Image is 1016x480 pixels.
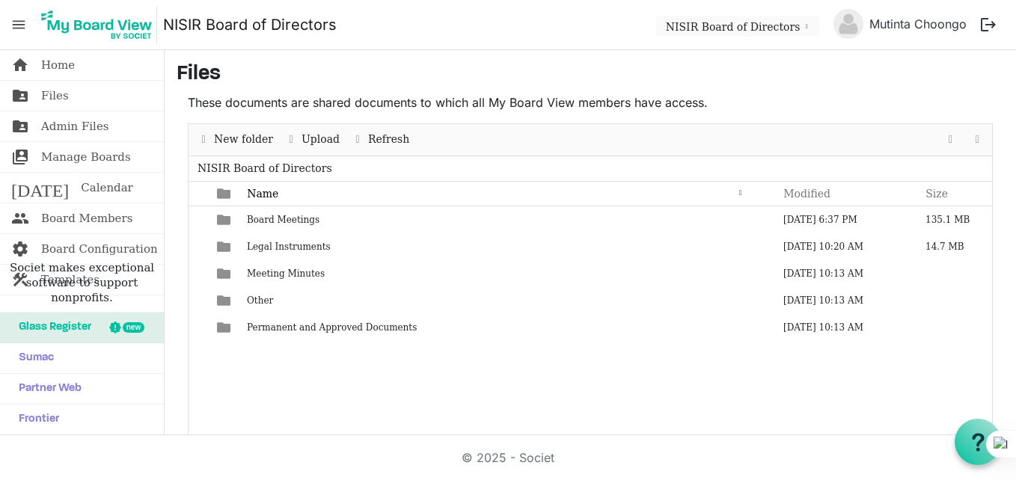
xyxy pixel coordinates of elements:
td: is template cell column header Size [910,287,992,314]
a: Mutinta Choongo [863,9,973,39]
span: Permanent and Approved Documents [247,322,400,333]
button: Details [967,130,988,149]
div: View [939,124,964,156]
button: logout [973,9,1004,40]
td: checkbox [189,287,208,314]
span: Calendar [81,173,125,203]
button: View dropdownbutton [942,130,960,149]
span: Admin Files [41,111,100,141]
span: Name [247,188,275,200]
span: Manage Boards [41,142,119,172]
td: is template cell column header type [208,314,242,341]
img: My Board View Logo [37,6,157,43]
p: These documents are shared documents to which all My Board View members have access. [188,93,993,111]
span: settings [11,234,29,264]
span: Partner Web [11,374,82,404]
div: New folder [191,124,269,156]
td: checkbox [189,260,208,287]
span: Board Meetings [247,215,310,225]
span: Refresh [352,130,391,149]
div: Details [964,124,990,156]
button: Upload [272,130,328,149]
button: New folder [194,130,267,149]
td: June 07, 2024 10:13 AM column header Modified [768,287,910,314]
span: home [11,50,29,80]
td: July 01, 2024 10:20 AM column header Modified [768,233,910,260]
td: June 07, 2024 10:13 AM column header Modified [768,260,910,287]
td: 14.7 MB is template cell column header Size [910,233,992,260]
td: is template cell column header Size [910,260,992,287]
span: menu [4,10,33,39]
td: Legal Instruments is template cell column header Name [242,233,768,260]
span: Legal Instruments [247,241,319,252]
td: Permanent and Approved Documents is template cell column header Name [242,314,768,341]
td: 135.1 MB is template cell column header Size [910,206,992,233]
span: Meeting Minutes [247,268,313,279]
span: people [11,203,29,233]
td: is template cell column header Size [910,314,992,341]
td: June 19, 2025 6:37 PM column header Modified [768,206,910,233]
span: Files [41,81,65,111]
span: Other [247,295,269,306]
td: checkbox [189,233,208,260]
div: Upload [269,124,331,156]
span: Home [41,50,72,80]
span: folder_shared [11,111,29,141]
span: Glass Register [11,313,91,342]
div: Refresh [331,124,395,156]
span: Frontier [11,404,59,434]
td: Other is template cell column header Name [242,287,768,314]
td: checkbox [189,314,208,341]
span: New folder [212,130,266,149]
span: [DATE] [11,173,69,203]
td: is template cell column header type [208,206,242,233]
td: June 07, 2024 10:13 AM column header Modified [768,314,910,341]
td: is template cell column header type [208,233,242,260]
span: Upload [291,130,327,149]
button: NISIR Board of Directors dropdownbutton [676,16,819,37]
td: is template cell column header type [208,287,242,314]
span: NISIR Board of Directors [195,159,313,178]
span: switch_account [11,142,29,172]
span: Societ makes exceptional software to support nonprofits. [7,260,157,305]
a: My Board View Logo [37,6,163,43]
td: Board Meetings is template cell column header Name [242,206,768,233]
img: no-profile-picture.svg [833,9,863,39]
span: Board Members [41,203,120,233]
span: Board Configuration [41,234,141,264]
span: Sumac [11,343,54,373]
div: new [123,322,144,333]
td: is template cell column header type [208,260,242,287]
td: Meeting Minutes is template cell column header Name [242,260,768,287]
button: Refresh [334,130,393,149]
td: checkbox [189,206,208,233]
h3: Files [177,62,1004,87]
span: folder_shared [11,81,29,111]
span: Modified [783,188,825,200]
a: NISIR Board of Directors [163,10,337,40]
a: © 2025 - Societ [462,450,554,465]
span: Size [925,188,946,200]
